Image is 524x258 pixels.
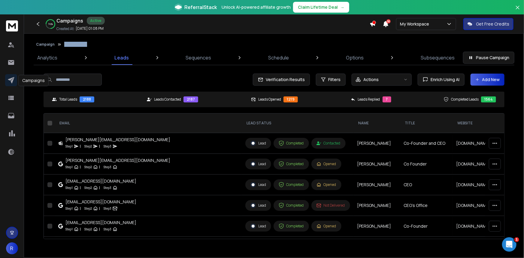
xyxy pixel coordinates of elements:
p: Options [346,54,364,61]
td: [PERSON_NAME] [354,237,400,257]
p: Step 2 [84,164,92,170]
td: [PERSON_NAME] [354,154,400,175]
td: [PERSON_NAME] [354,216,400,237]
div: Opened [317,182,336,187]
p: Step 1 [65,185,73,191]
button: Enrich Using AI [418,74,465,86]
div: Completed [279,182,304,187]
a: Options [342,50,367,65]
p: | [80,205,81,211]
p: Step 2 [84,185,92,191]
div: Contacted [317,141,341,146]
p: | [99,205,100,211]
span: ReferralStack [184,4,217,11]
div: 7 [383,96,391,102]
th: EMAIL [55,114,242,133]
td: [PERSON_NAME] [354,175,400,195]
div: Completed [279,203,304,208]
div: Not Delivered [317,203,345,208]
div: [EMAIL_ADDRESS][DOMAIN_NAME] [65,178,136,184]
p: | [80,143,81,149]
button: Close banner [514,4,522,18]
a: Leads [111,50,132,65]
p: Step 1 [65,205,73,211]
td: [DOMAIN_NAME] [453,133,505,154]
p: Step 2 [84,205,92,211]
div: Lead [250,182,266,187]
div: [EMAIL_ADDRESS][DOMAIN_NAME] [65,199,136,205]
h1: Campaigns [56,17,83,24]
td: Co Founder [400,154,453,175]
td: [PERSON_NAME] [354,195,400,216]
p: Step 3 [104,226,111,232]
p: Step 1 [65,143,73,149]
div: Opened [317,224,336,229]
td: Co-Founder [400,216,453,237]
td: [DOMAIN_NAME] [453,195,505,216]
td: CEO's Office [400,195,453,216]
p: Leads Opened [258,97,281,102]
p: Step 2 [84,143,92,149]
p: Leads Replied [358,97,380,102]
p: | [99,164,100,170]
div: Completed [279,223,304,229]
p: Step 1 [65,164,73,170]
button: Filters [316,74,346,86]
td: Co-Founder and CEO [400,133,453,154]
p: Step 3 [104,164,111,170]
span: Filters [328,77,341,83]
th: title [400,114,453,133]
p: Step 3 [104,143,111,149]
div: Active [87,17,105,25]
td: [PERSON_NAME] [354,133,400,154]
p: Created At: [56,26,74,31]
a: Subsequences [417,50,458,65]
div: Lead [250,141,266,146]
p: | [99,185,100,191]
div: [PERSON_NAME][EMAIL_ADDRESS][DOMAIN_NAME] [65,157,170,163]
div: Lead [250,223,266,229]
p: Total Leads [59,97,77,102]
p: Sequences [186,54,211,61]
p: | [99,143,100,149]
iframe: Intercom live chat [502,237,516,252]
p: Leads Contacted [154,97,181,102]
td: CEO [400,175,453,195]
td: [DOMAIN_NAME] [453,237,505,257]
p: Step 3 [104,205,111,211]
p: Completed Leads [451,97,479,102]
button: R [6,242,18,254]
p: Step 3 [104,185,111,191]
button: Verification Results [253,74,310,86]
div: [EMAIL_ADDRESS][DOMAIN_NAME] [65,220,136,226]
th: NAME [354,114,400,133]
td: [DOMAIN_NAME] [453,175,505,195]
p: Analytics [37,54,57,61]
p: | [80,185,81,191]
div: Completed [279,161,304,167]
p: | [80,226,81,232]
div: Completed [279,141,304,146]
a: Sequences [182,50,215,65]
span: 50 [386,19,391,23]
button: Claim Lifetime Deal→ [293,2,349,13]
p: Actions [363,77,379,83]
p: My Workspace [400,21,432,27]
p: | [99,226,100,232]
th: LEAD STATUS [242,114,354,133]
button: Add New [471,74,504,86]
span: → [340,4,344,10]
p: [DATE] 01:08 PM [76,26,104,31]
button: Campaign [36,42,55,47]
p: Unlock AI-powered affiliate growth [222,4,291,10]
p: Get Free Credits [476,21,509,27]
button: Pause Campaign [463,52,514,64]
p: | [80,164,81,170]
div: Lead [250,203,266,208]
div: Campaigns [18,75,49,86]
div: Opened [317,162,336,166]
a: Analytics [34,50,61,65]
span: Enrich Using AI [428,77,459,83]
